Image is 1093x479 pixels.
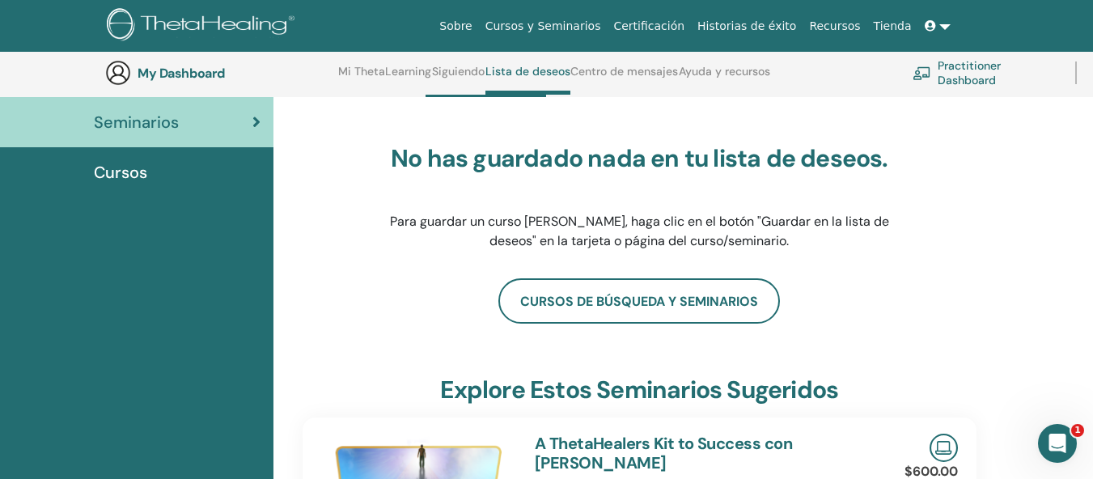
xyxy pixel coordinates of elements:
h3: Explore estos seminarios sugeridos [440,375,838,405]
a: Historias de éxito [691,11,803,41]
h3: No has guardado nada en tu lista de deseos. [384,144,894,173]
p: Para guardar un curso [PERSON_NAME], haga clic en el botón "Guardar en la lista de deseos" en la ... [384,212,894,251]
span: Seminarios [94,110,179,134]
img: logo.png [107,8,300,45]
span: Cursos [94,160,147,184]
iframe: Intercom live chat [1038,424,1077,463]
a: Cursos de búsqueda y seminarios [498,278,780,324]
a: Siguiendo [432,65,485,91]
a: Cursos y Seminarios [479,11,608,41]
a: Tienda [867,11,918,41]
a: Practitioner Dashboard [913,55,1056,91]
a: Lista de deseos [485,65,570,95]
a: Recursos [803,11,866,41]
a: Centro de mensajes [570,65,678,91]
img: chalkboard-teacher.svg [913,66,931,80]
span: 1 [1071,424,1084,437]
img: Live Online Seminar [930,434,958,462]
a: Certificación [607,11,691,41]
img: generic-user-icon.jpg [105,60,131,86]
a: A ThetaHealers Kit to Success con [PERSON_NAME] [535,433,792,473]
a: Sobre [433,11,478,41]
h3: My Dashboard [138,66,299,81]
a: Ayuda y recursos [679,65,770,91]
a: Mi ThetaLearning [338,65,431,91]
